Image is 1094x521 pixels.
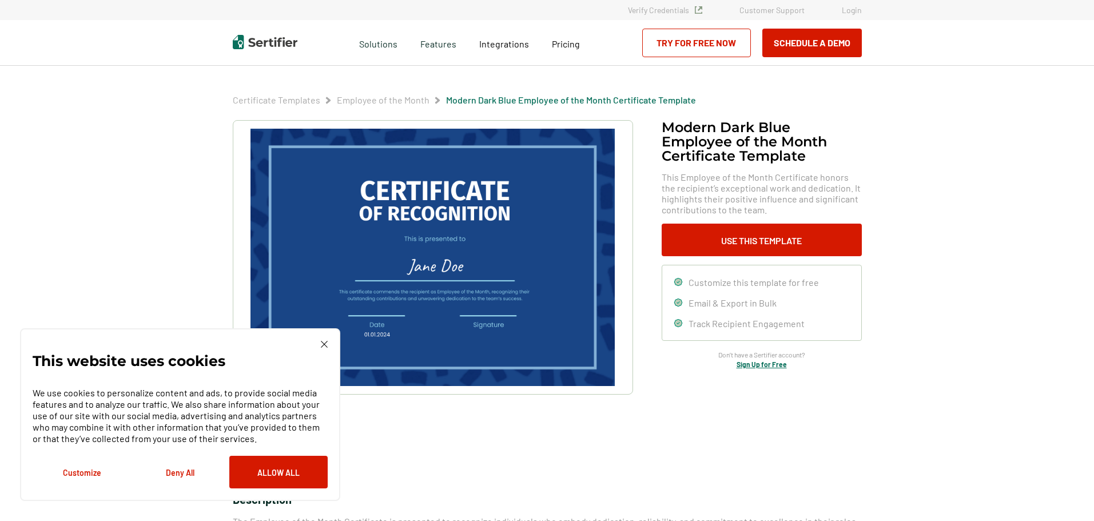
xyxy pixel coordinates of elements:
a: Try for Free Now [642,29,751,57]
span: Don’t have a Sertifier account? [718,349,805,360]
a: Integrations [479,35,529,50]
span: Integrations [479,38,529,49]
a: Login [842,5,862,15]
button: Use This Template [662,224,862,256]
a: Customer Support [739,5,805,15]
span: Track Recipient Engagement [689,318,805,329]
span: Certificate Templates [233,94,320,106]
span: Customize this template for free [689,277,819,288]
a: Sign Up for Free [737,360,787,368]
span: Pricing [552,38,580,49]
p: This website uses cookies [33,355,225,367]
img: Verified [695,6,702,14]
img: Modern Dark Blue Employee of the Month Certificate Template [250,129,614,386]
img: Cookie Popup Close [321,341,328,348]
a: Employee of the Month [337,94,429,105]
span: This Employee of the Month Certificate honors the recipient’s exceptional work and dedication. It... [662,172,862,215]
span: Modern Dark Blue Employee of the Month Certificate Template [446,94,696,106]
button: Schedule a Demo [762,29,862,57]
img: Sertifier | Digital Credentialing Platform [233,35,297,49]
div: Breadcrumb [233,94,696,106]
button: Customize [33,456,131,488]
span: Email & Export in Bulk [689,297,777,308]
button: Allow All [229,456,328,488]
a: Certificate Templates [233,94,320,105]
p: We use cookies to personalize content and ads, to provide social media features and to analyze ou... [33,387,328,444]
a: Modern Dark Blue Employee of the Month Certificate Template [446,94,696,105]
iframe: Chat Widget [1037,466,1094,521]
span: Solutions [359,35,397,50]
h1: Modern Dark Blue Employee of the Month Certificate Template [662,120,862,163]
span: Employee of the Month [337,94,429,106]
span: Features [420,35,456,50]
a: Pricing [552,35,580,50]
a: Verify Credentials [628,5,702,15]
button: Deny All [131,456,229,488]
